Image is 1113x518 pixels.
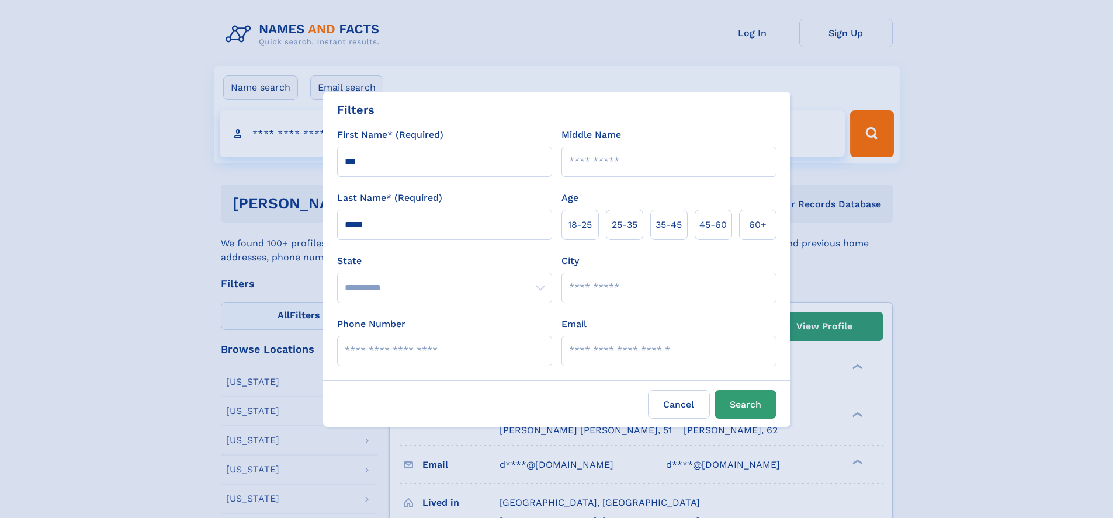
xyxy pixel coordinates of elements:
div: Filters [337,101,375,119]
label: First Name* (Required) [337,128,443,142]
span: 35‑45 [656,218,682,232]
label: Age [561,191,578,205]
button: Search [715,390,776,419]
span: 45‑60 [699,218,727,232]
span: 25‑35 [612,218,637,232]
label: Email [561,317,587,331]
label: Last Name* (Required) [337,191,442,205]
label: Cancel [648,390,710,419]
label: Phone Number [337,317,405,331]
span: 60+ [749,218,767,232]
label: State [337,254,552,268]
span: 18‑25 [568,218,592,232]
label: Middle Name [561,128,621,142]
label: City [561,254,579,268]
